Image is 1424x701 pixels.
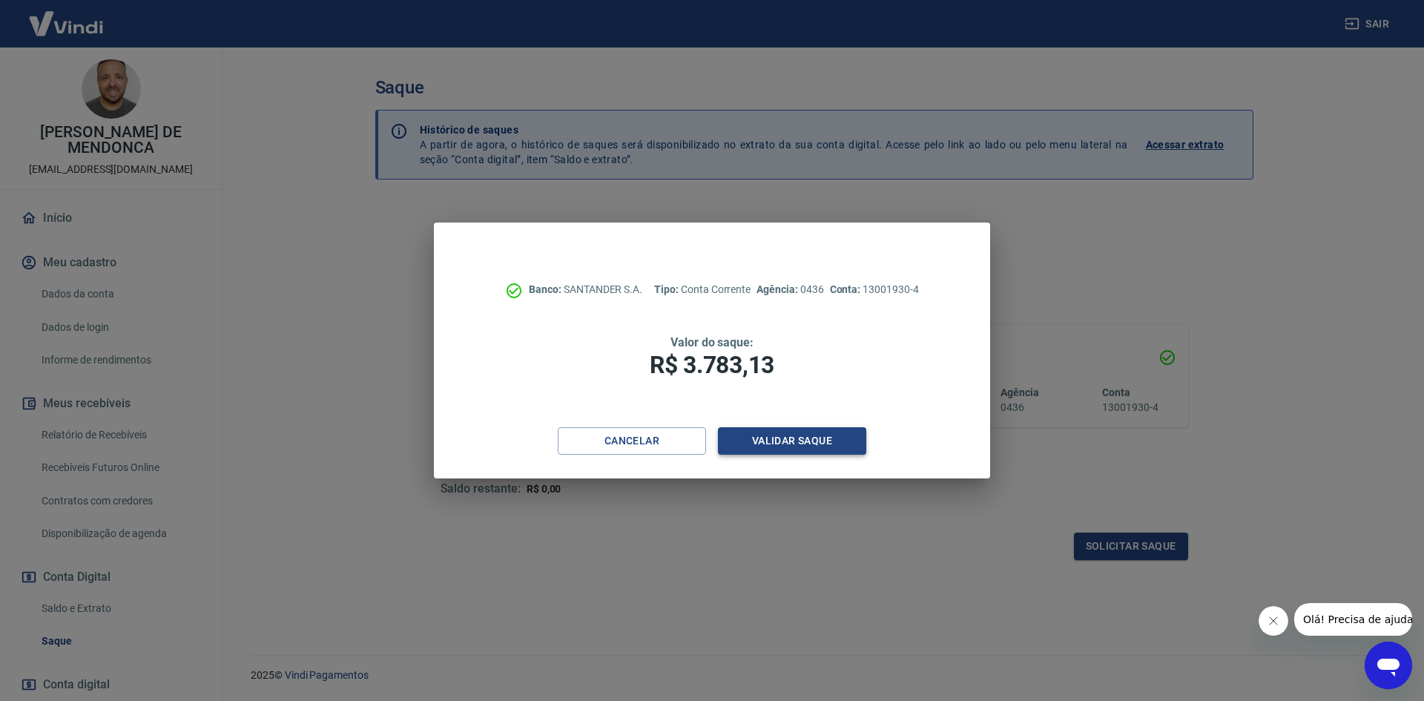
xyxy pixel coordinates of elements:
span: Tipo: [654,283,681,295]
button: Validar saque [718,427,866,455]
p: SANTANDER S.A. [529,282,642,297]
iframe: Botão para abrir a janela de mensagens [1365,642,1412,689]
span: Valor do saque: [670,335,754,349]
span: Agência: [756,283,800,295]
button: Cancelar [558,427,706,455]
span: Conta: [830,283,863,295]
p: 0436 [756,282,823,297]
span: Banco: [529,283,564,295]
p: Conta Corrente [654,282,751,297]
iframe: Fechar mensagem [1259,606,1288,636]
span: Olá! Precisa de ajuda? [9,10,125,22]
p: 13001930-4 [830,282,919,297]
span: R$ 3.783,13 [650,351,774,379]
iframe: Mensagem da empresa [1294,603,1412,636]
